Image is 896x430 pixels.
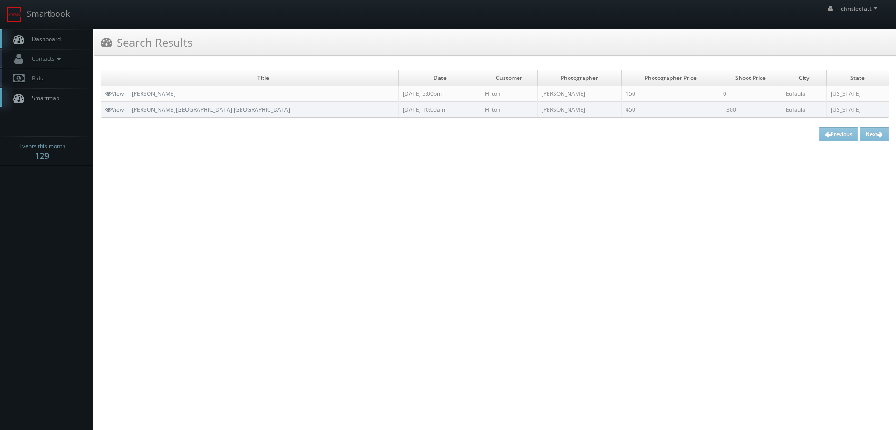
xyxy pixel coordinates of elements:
[826,86,889,102] td: [US_STATE]
[622,70,719,86] td: Photographer Price
[537,86,622,102] td: [PERSON_NAME]
[826,102,889,118] td: [US_STATE]
[7,7,22,22] img: smartbook-logo.png
[27,94,59,102] span: Smartmap
[537,70,622,86] td: Photographer
[719,70,782,86] td: Shoot Price
[399,102,481,118] td: [DATE] 10:00am
[101,34,192,50] h3: Search Results
[105,106,124,114] a: View
[782,70,826,86] td: City
[128,70,399,86] td: Title
[719,102,782,118] td: 1300
[35,150,49,161] strong: 129
[782,102,826,118] td: Eufaula
[782,86,826,102] td: Eufaula
[719,86,782,102] td: 0
[826,70,889,86] td: State
[622,102,719,118] td: 450
[841,5,880,13] span: chrisleefatt
[27,55,63,63] span: Contacts
[481,86,537,102] td: Hilton
[481,70,537,86] td: Customer
[132,90,176,98] a: [PERSON_NAME]
[132,106,290,114] a: [PERSON_NAME][GEOGRAPHIC_DATA] [GEOGRAPHIC_DATA]
[537,102,622,118] td: [PERSON_NAME]
[399,70,481,86] td: Date
[27,35,61,43] span: Dashboard
[19,142,65,151] span: Events this month
[27,74,43,82] span: Bids
[622,86,719,102] td: 150
[105,90,124,98] a: View
[481,102,537,118] td: Hilton
[399,86,481,102] td: [DATE] 5:00pm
